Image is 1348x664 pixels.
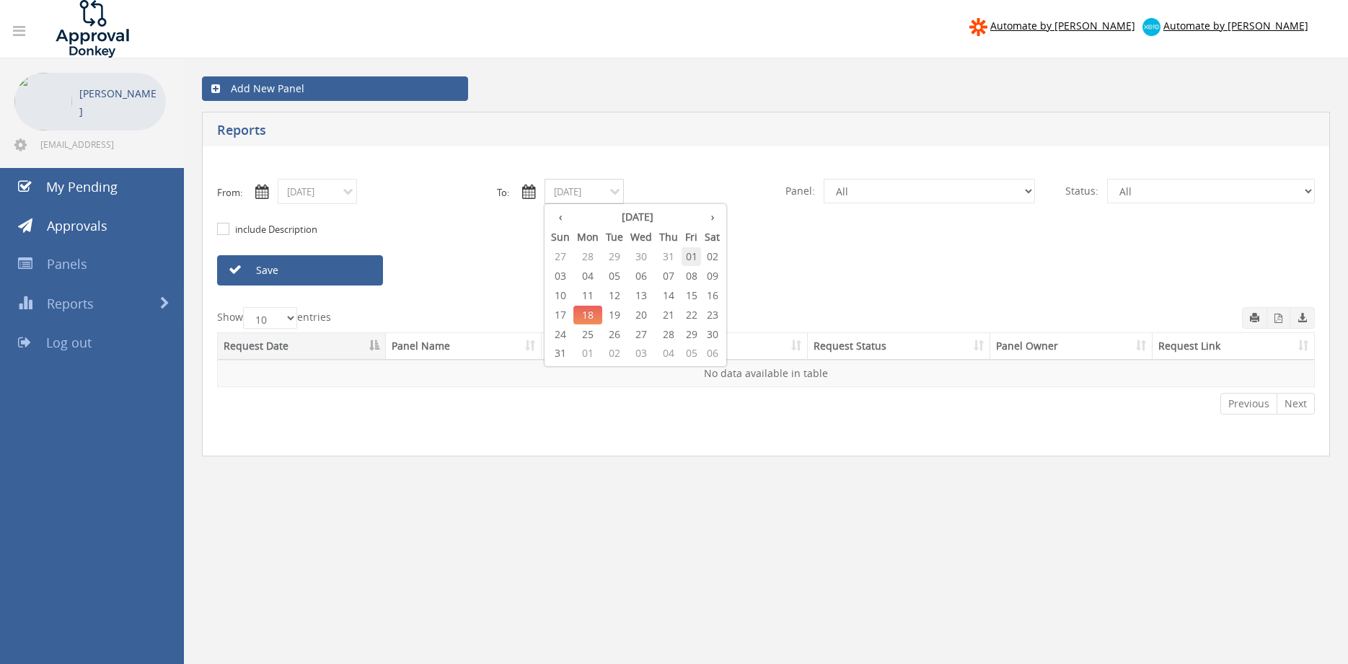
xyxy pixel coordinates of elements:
[602,227,627,247] th: Tue
[627,306,656,324] span: 20
[701,286,723,305] span: 16
[627,247,656,266] span: 30
[969,18,987,36] img: zapier-logomark.png
[46,178,118,195] span: My Pending
[217,255,383,285] a: Save
[701,306,723,324] span: 23
[497,186,509,200] label: To:
[40,138,163,150] span: [EMAIL_ADDRESS][DOMAIN_NAME]
[47,217,107,234] span: Approvals
[217,307,331,329] label: Show entries
[682,306,701,324] span: 22
[627,227,656,247] th: Wed
[217,123,988,141] h5: Reports
[547,325,573,344] span: 24
[701,344,723,363] span: 06
[602,306,627,324] span: 19
[682,286,701,305] span: 15
[547,227,573,247] th: Sun
[1163,19,1308,32] span: Automate by [PERSON_NAME]
[547,286,573,305] span: 10
[701,325,723,344] span: 30
[1142,18,1160,36] img: xero-logo.png
[243,307,297,329] select: Showentries
[573,267,602,285] span: 04
[386,333,542,360] th: Panel Name: activate to sort column ascending
[627,344,656,363] span: 03
[656,306,682,324] span: 21
[1277,393,1315,415] a: Next
[701,247,723,266] span: 02
[202,76,468,101] a: Add New Panel
[573,227,602,247] th: Mon
[682,325,701,344] span: 29
[573,247,602,266] span: 28
[627,267,656,285] span: 06
[217,186,242,200] label: From:
[547,207,573,227] th: ‹
[682,344,701,363] span: 05
[602,344,627,363] span: 02
[79,84,159,120] p: [PERSON_NAME]
[547,247,573,266] span: 27
[701,227,723,247] th: Sat
[542,333,657,360] th: Subject: activate to sort column ascending
[547,267,573,285] span: 03
[701,267,723,285] span: 09
[573,306,602,324] span: 18
[602,325,627,344] span: 26
[682,227,701,247] th: Fri
[573,286,602,305] span: 11
[46,334,92,351] span: Log out
[232,223,317,237] label: include Description
[990,19,1135,32] span: Automate by [PERSON_NAME]
[602,247,627,266] span: 29
[656,267,682,285] span: 07
[777,179,824,203] span: Panel:
[808,333,990,360] th: Request Status: activate to sort column ascending
[218,333,386,360] th: Request Date: activate to sort column descending
[547,306,573,324] span: 17
[656,286,682,305] span: 14
[1057,179,1107,203] span: Status:
[218,360,1314,386] td: No data available in table
[1220,393,1277,415] a: Previous
[602,267,627,285] span: 05
[547,344,573,363] span: 31
[656,344,682,363] span: 04
[1153,333,1314,360] th: Request Link: activate to sort column ascending
[656,325,682,344] span: 28
[573,207,701,227] th: [DATE]
[682,247,701,266] span: 01
[573,325,602,344] span: 25
[602,286,627,305] span: 12
[656,247,682,266] span: 31
[573,344,602,363] span: 01
[47,295,94,312] span: Reports
[627,325,656,344] span: 27
[47,255,87,273] span: Panels
[701,207,723,227] th: ›
[627,286,656,305] span: 13
[657,333,808,360] th: Description: activate to sort column ascending
[656,227,682,247] th: Thu
[682,267,701,285] span: 08
[990,333,1153,360] th: Panel Owner: activate to sort column ascending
